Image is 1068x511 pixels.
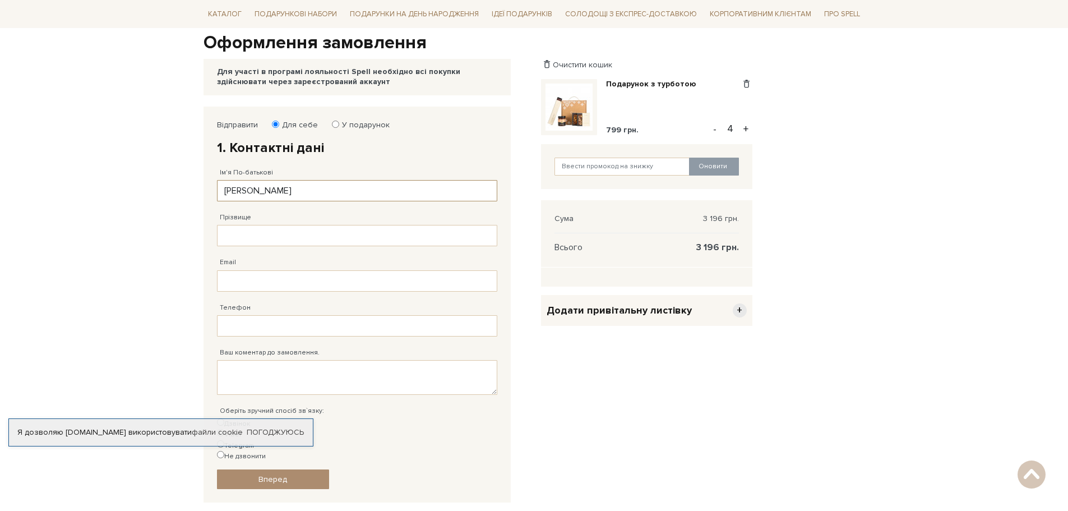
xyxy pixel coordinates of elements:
[709,121,720,137] button: -
[487,6,557,23] span: Ідеї подарунків
[541,59,752,70] div: Очистити кошик
[250,6,341,23] span: Подарункові набори
[554,242,582,252] span: Всього
[335,120,390,130] label: У подарунок
[272,121,279,128] input: Для себе
[220,303,251,313] label: Телефон
[606,79,705,89] a: Подарунок з турботою
[220,406,324,416] label: Оберіть зручний спосіб зв`язку:
[554,214,574,224] span: Сума
[192,427,243,437] a: файли cookie
[705,4,816,24] a: Корпоративним клієнтам
[733,303,747,317] span: +
[703,214,739,224] span: 3 196 грн.
[739,121,752,137] button: +
[204,6,246,23] span: Каталог
[606,125,639,135] span: 799 грн.
[220,348,320,358] label: Ваш коментар до замовлення.
[547,304,692,317] span: Додати привітальну листівку
[820,6,864,23] span: Про Spell
[217,120,258,130] label: Відправити
[258,475,287,484] span: Вперед
[345,6,483,23] span: Подарунки на День народження
[696,242,739,252] span: 3 196 грн.
[247,427,304,438] a: Погоджуюсь
[689,158,739,176] button: Оновити
[217,67,497,87] div: Для участі в програмі лояльності Spell необхідно всі покупки здійснювати через зареєстрований акк...
[220,168,273,178] label: Ім'я По-батькові
[217,451,266,462] label: Не дзвонити
[204,31,865,55] h1: Оформлення замовлення
[217,139,497,156] h2: 1. Контактні дані
[275,120,318,130] label: Для себе
[9,427,313,438] div: Я дозволяю [DOMAIN_NAME] використовувати
[332,121,339,128] input: У подарунок
[545,84,593,131] img: Подарунок з турботою
[220,213,251,223] label: Прізвище
[554,158,690,176] input: Ввести промокод на знижку
[217,451,224,458] input: Не дзвонити
[220,257,236,268] label: Email
[561,4,701,24] a: Солодощі з експрес-доставкою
